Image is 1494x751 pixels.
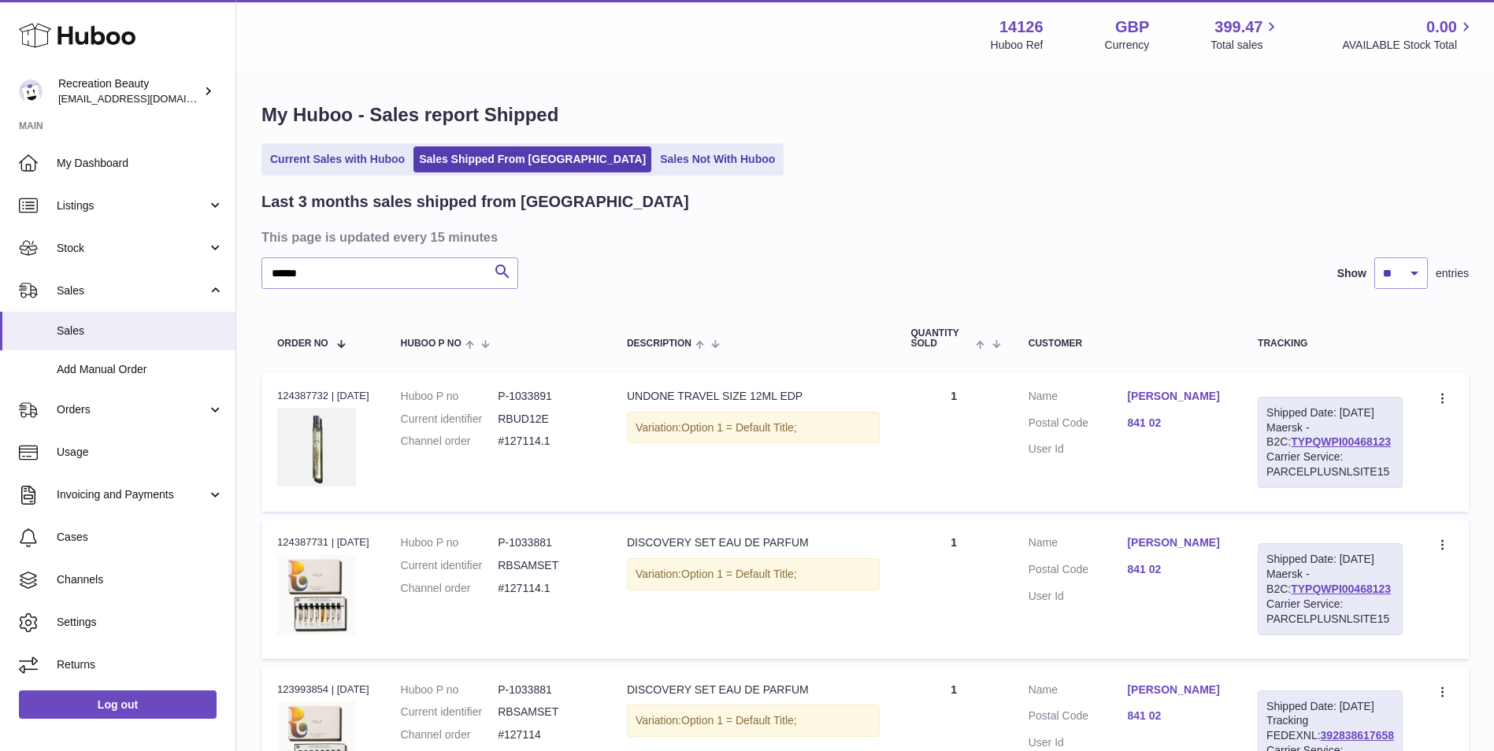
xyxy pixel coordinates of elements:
span: My Dashboard [57,156,224,171]
a: 392838617658 [1321,729,1394,742]
span: Option 1 = Default Title; [681,421,797,434]
label: Show [1337,266,1366,281]
dt: Current identifier [401,558,499,573]
h2: Last 3 months sales shipped from [GEOGRAPHIC_DATA] [261,191,689,213]
dd: #127114.1 [498,581,595,596]
span: Channels [57,572,224,587]
span: Option 1 = Default Title; [681,568,797,580]
dd: RBSAMSET [498,705,595,720]
dt: Current identifier [401,412,499,427]
span: [EMAIL_ADDRESS][DOMAIN_NAME] [58,92,232,105]
dd: #127114 [498,727,595,742]
div: Carrier Service: PARCELPLUSNLSITE15 [1266,597,1394,627]
dt: Huboo P no [401,683,499,697]
span: Stock [57,241,207,256]
dt: Postal Code [1029,562,1128,581]
span: Quantity Sold [911,328,973,349]
dd: #127114.1 [498,434,595,449]
dt: User Id [1029,735,1128,750]
div: Customer [1029,339,1226,349]
div: Variation: [627,412,880,444]
span: Order No [277,339,328,349]
span: Description [627,339,691,349]
dd: RBSAMSET [498,558,595,573]
dt: User Id [1029,589,1128,604]
dt: Huboo P no [401,389,499,404]
a: [PERSON_NAME] [1127,535,1226,550]
dt: Current identifier [401,705,499,720]
div: Huboo Ref [991,38,1044,53]
span: Cases [57,530,224,545]
h3: This page is updated every 15 minutes [261,228,1465,246]
a: Sales Not With Huboo [654,146,780,172]
a: Sales Shipped From [GEOGRAPHIC_DATA] [413,146,651,172]
span: Sales [57,324,224,339]
dt: Postal Code [1029,416,1128,435]
div: 123993854 | [DATE] [277,683,369,697]
a: 399.47 Total sales [1210,17,1281,53]
div: DISCOVERY SET EAU DE PARFUM [627,683,880,697]
img: ANWD_12ML.jpg [277,555,356,636]
a: TYPQWPI00468123 [1291,583,1391,595]
span: Option 1 = Default Title; [681,714,797,727]
span: Settings [57,615,224,630]
td: 1 [895,520,1013,658]
span: 399.47 [1214,17,1262,38]
div: Recreation Beauty [58,76,200,106]
dt: User Id [1029,442,1128,457]
h1: My Huboo - Sales report Shipped [261,102,1469,128]
div: DISCOVERY SET EAU DE PARFUM [627,535,880,550]
div: Maersk - B2C: [1258,543,1403,634]
div: Carrier Service: PARCELPLUSNLSITE15 [1266,449,1394,479]
span: entries [1436,266,1469,281]
img: customercare@recreationbeauty.com [19,80,43,103]
td: 1 [895,373,1013,512]
span: Total sales [1210,38,1281,53]
div: 124387731 | [DATE] [277,535,369,549]
a: [PERSON_NAME] [1127,683,1226,697]
a: Log out [19,690,217,719]
dt: Name [1029,389,1128,408]
span: Orders [57,402,207,417]
span: Add Manual Order [57,362,224,377]
div: Tracking [1258,339,1403,349]
a: 0.00 AVAILABLE Stock Total [1342,17,1475,53]
span: Sales [57,283,207,298]
dt: Huboo P no [401,535,499,550]
dt: Channel order [401,727,499,742]
div: Currency [1105,38,1150,53]
span: Usage [57,445,224,460]
div: Shipped Date: [DATE] [1266,405,1394,420]
dt: Name [1029,683,1128,701]
dd: P-1033881 [498,683,595,697]
span: AVAILABLE Stock Total [1342,38,1475,53]
strong: GBP [1115,17,1149,38]
div: Variation: [627,705,880,737]
span: 0.00 [1426,17,1457,38]
dt: Channel order [401,581,499,596]
a: [PERSON_NAME] [1127,389,1226,404]
span: Huboo P no [401,339,462,349]
strong: 14126 [999,17,1044,38]
a: 841 02 [1127,416,1226,431]
div: UNDONE TRAVEL SIZE 12ML EDP [627,389,880,404]
dd: P-1033881 [498,535,595,550]
div: Shipped Date: [DATE] [1266,699,1394,714]
div: 124387732 | [DATE] [277,389,369,403]
div: Shipped Date: [DATE] [1266,552,1394,567]
dt: Postal Code [1029,708,1128,727]
a: Current Sales with Huboo [265,146,410,172]
a: TYPQWPI00468123 [1291,435,1391,448]
dd: RBUD12E [498,412,595,427]
dt: Channel order [401,434,499,449]
dt: Name [1029,535,1128,554]
a: 841 02 [1127,562,1226,577]
dd: P-1033891 [498,389,595,404]
div: Maersk - B2C: [1258,397,1403,488]
span: Invoicing and Payments [57,487,207,502]
img: Undone-Bottle.jpg [277,408,356,486]
a: 841 02 [1127,708,1226,723]
div: Variation: [627,558,880,590]
span: Listings [57,198,207,213]
span: Returns [57,657,224,672]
